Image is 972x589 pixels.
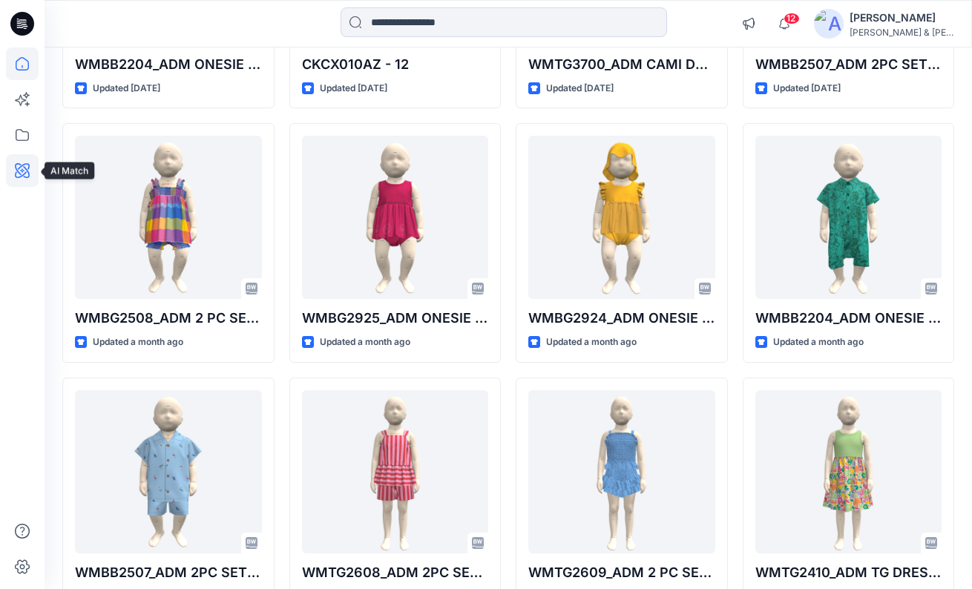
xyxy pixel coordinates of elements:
p: WMBG2925_ADM ONESIE WITH PEPLUM NOT LINED colorways 7.22 [302,308,489,329]
a: WMTG2608_ADM 2PC SET colorways [302,390,489,553]
a: WMBB2204_ADM ONESIE CF LONG PLACKET W.HALFMOON colorways [755,136,942,299]
p: Updated [DATE] [546,81,614,96]
p: Updated [DATE] [93,81,160,96]
p: WMBB2507_ADM 2PC SET BOYS colorways [75,562,262,583]
p: WMTG2608_ADM 2PC SET colorways [302,562,489,583]
a: WMBB2507_ADM 2PC SET BOYS colorways [75,390,262,553]
p: Updated a month ago [546,335,637,350]
p: WMBG2924_ADM ONESIE TUTU MESH w. HAT colorways [528,308,715,329]
p: WMTG2609_ADM 2 PC SET SMOCKING TOP colorways [528,562,715,583]
p: Updated [DATE] [320,81,387,96]
p: WMTG2410_ADM TG DRESS colorways [755,562,942,583]
img: avatar [814,9,844,39]
p: Updated [DATE] [773,81,841,96]
p: CKCX010AZ - 12 [302,54,489,75]
a: WMTG2410_ADM TG DRESS colorways [755,390,942,553]
p: WMBG2508_ADM 2 PC SET colorways update 7.23 [75,308,262,329]
a: WMBG2508_ADM 2 PC SET colorways update 7.23 [75,136,262,299]
a: WMBG2924_ADM ONESIE TUTU MESH w. HAT colorways [528,136,715,299]
div: [PERSON_NAME] [850,9,953,27]
a: WMTG2609_ADM 2 PC SET SMOCKING TOP colorways [528,390,715,553]
p: WMTG3700_ADM CAMI DRESS SET [528,54,715,75]
div: [PERSON_NAME] & [PERSON_NAME] [850,27,953,38]
span: 12 [784,13,800,24]
p: WMBB2204_ADM ONESIE CF LONG PLACKET W.HALFMOON colorways [755,308,942,329]
p: WMBB2204_ADM ONESIE CF LONG PLACKET NO HALFMOON colorways update 7.28 [75,54,262,75]
p: Updated a month ago [773,335,864,350]
a: WMBG2925_ADM ONESIE WITH PEPLUM NOT LINED colorways 7.22 [302,136,489,299]
p: Updated a month ago [93,335,183,350]
p: Updated a month ago [320,335,410,350]
p: WMBB2507_ADM 2PC SET BOYS [755,54,942,75]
